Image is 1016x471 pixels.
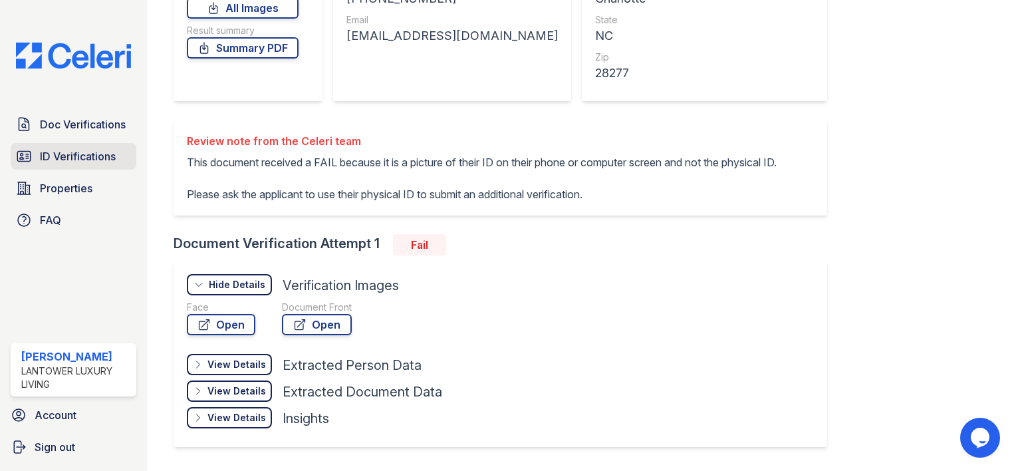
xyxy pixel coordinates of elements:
div: Extracted Document Data [283,383,442,401]
span: Sign out [35,439,75,455]
a: ID Verifications [11,143,136,170]
div: Review note from the Celeri team [187,133,777,149]
div: Email [346,13,558,27]
div: 28277 [595,64,814,82]
div: NC [595,27,814,45]
a: FAQ [11,207,136,234]
span: Properties [40,180,92,196]
span: Doc Verifications [40,116,126,132]
div: Result summary [187,24,299,37]
div: Lantower Luxury Living [21,365,131,391]
div: Document Verification Attempt 1 [174,234,838,255]
span: FAQ [40,212,61,228]
a: Summary PDF [187,37,299,59]
div: Hide Details [209,278,265,291]
a: Open [282,314,352,335]
img: CE_Logo_Blue-a8612792a0a2168367f1c8372b55b34899dd931a85d93a1a3d3e32e68fde9ad4.png [5,43,142,69]
div: Zip [595,51,814,64]
div: State [595,13,814,27]
a: Doc Verifications [11,111,136,138]
div: View Details [207,411,266,424]
a: Account [5,402,142,428]
div: [PERSON_NAME] [21,349,131,365]
div: View Details [207,385,266,398]
div: Insights [283,409,329,428]
a: Sign out [5,434,142,460]
span: ID Verifications [40,148,116,164]
a: Open [187,314,255,335]
div: Extracted Person Data [283,356,422,375]
a: Properties [11,175,136,202]
div: Document Front [282,301,352,314]
div: [EMAIL_ADDRESS][DOMAIN_NAME] [346,27,558,45]
div: View Details [207,358,266,371]
p: This document received a FAIL because it is a picture of their ID on their phone or computer scre... [187,154,777,202]
iframe: chat widget [960,418,1003,458]
div: Verification Images [283,276,399,295]
div: Face [187,301,255,314]
div: Fail [393,234,446,255]
span: Account [35,407,76,423]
